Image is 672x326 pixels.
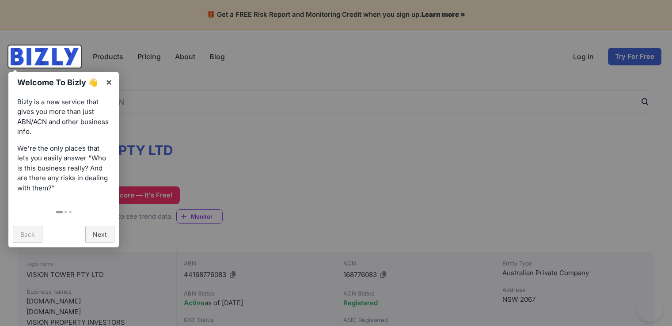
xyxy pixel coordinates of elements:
[85,226,114,243] a: Next
[17,97,110,137] p: Bizly is a new service that gives you more than just ABN/ACN and other business info.
[99,72,119,92] a: ×
[17,76,101,88] h1: Welcome To Bizly 👋
[17,144,110,193] p: We're the only places that lets you easily answer “Who is this business really? And are there any...
[13,226,42,243] a: Back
